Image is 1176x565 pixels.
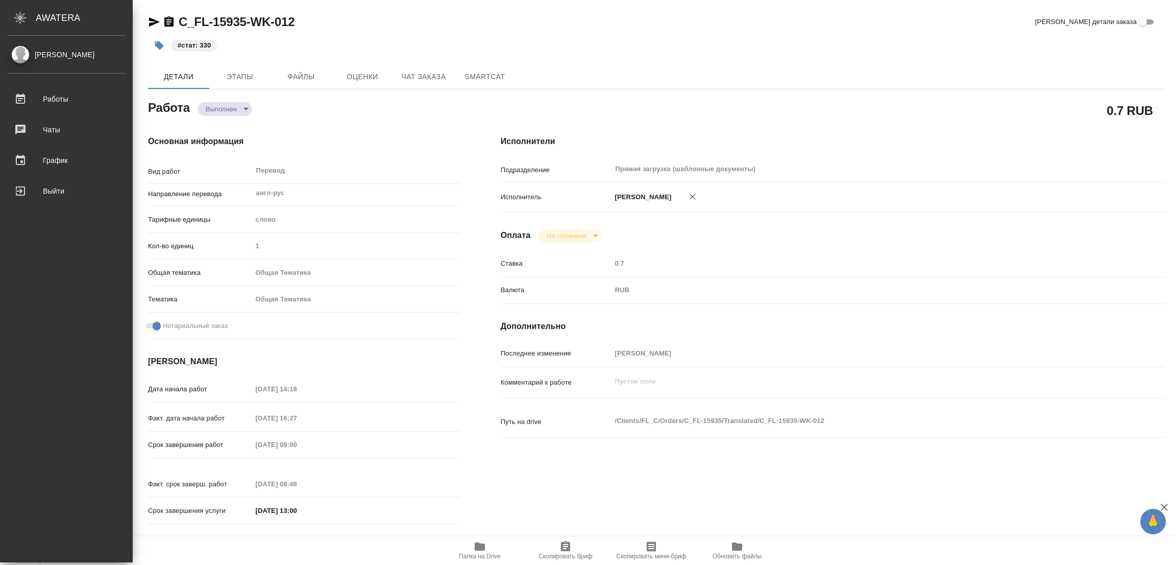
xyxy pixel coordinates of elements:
[1107,102,1153,119] h2: 0.7 RUB
[148,167,252,177] p: Вид работ
[501,320,1165,333] h4: Дополнительно
[399,70,448,83] span: Чат заказа
[501,135,1165,148] h4: Исполнители
[713,553,762,560] span: Обновить файлы
[252,211,460,228] div: слово
[338,70,387,83] span: Оценки
[252,411,341,426] input: Пустое поле
[148,98,190,116] h2: Работа
[148,241,252,251] p: Кол-во единиц
[148,294,252,304] p: Тематика
[203,105,240,113] button: Выполнен
[8,91,125,107] div: Работы
[611,412,1110,430] textarea: /Clients/FL_C/Orders/C_FL-15935/Translated/C_FL-15935-WK-012
[36,8,133,28] div: AWATERA
[8,49,125,60] div: [PERSON_NAME]
[148,215,252,225] p: Тарифные единицы
[170,40,218,49] span: стат: 330
[148,189,252,199] p: Направление перевода
[252,503,341,518] input: ✎ Введи что-нибудь
[148,135,460,148] h4: Основная информация
[544,231,589,240] button: Не оплачена
[538,553,592,560] span: Скопировать бриф
[459,553,501,560] span: Папка на Drive
[154,70,203,83] span: Детали
[252,264,460,281] div: Общая Тематика
[148,268,252,278] p: Общая тематика
[252,477,341,491] input: Пустое поле
[148,506,252,516] p: Срок завершения услуги
[148,479,252,489] p: Факт. срок заверш. работ
[694,536,780,565] button: Обновить файлы
[163,16,175,28] button: Скопировать ссылку
[8,153,125,168] div: График
[608,536,694,565] button: Скопировать мини-бриф
[501,378,611,388] p: Комментарий к работе
[148,413,252,423] p: Факт. дата начала работ
[178,40,211,51] p: #стат: 330
[611,346,1110,361] input: Пустое поле
[215,70,264,83] span: Этапы
[252,291,460,308] div: Общая Тематика
[3,148,130,173] a: График
[1144,511,1162,532] span: 🙏
[501,165,611,175] p: Подразделение
[252,382,341,396] input: Пустое поле
[179,15,295,29] a: C_FL-15935-WK-012
[3,178,130,204] a: Выйти
[611,281,1110,299] div: RUB
[501,229,531,242] h4: Оплата
[252,437,341,452] input: Пустое поле
[148,34,170,57] button: Добавить тэг
[148,16,160,28] button: Скопировать ссылку для ЯМессенджера
[1140,509,1166,534] button: 🙏
[3,117,130,143] a: Чаты
[277,70,326,83] span: Файлы
[8,183,125,199] div: Выйти
[681,185,704,208] button: Удалить исполнителя
[198,102,252,116] div: Выполнен
[523,536,608,565] button: Скопировать бриф
[148,440,252,450] p: Срок завершения работ
[611,192,672,202] p: [PERSON_NAME]
[252,239,460,253] input: Пустое поле
[163,321,228,331] span: Нотариальный заказ
[1035,17,1137,27] span: [PERSON_NAME] детали заказа
[501,192,611,202] p: Исполнитель
[501,417,611,427] p: Путь на drive
[148,356,460,368] h4: [PERSON_NAME]
[3,86,130,112] a: Работы
[460,70,509,83] span: SmartCat
[437,536,523,565] button: Папка на Drive
[501,348,611,359] p: Последнее изменение
[538,229,601,243] div: Выполнен
[611,256,1110,271] input: Пустое поле
[616,553,686,560] span: Скопировать мини-бриф
[501,285,611,295] p: Валюта
[148,384,252,394] p: Дата начала работ
[501,258,611,269] p: Ставка
[8,122,125,137] div: Чаты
